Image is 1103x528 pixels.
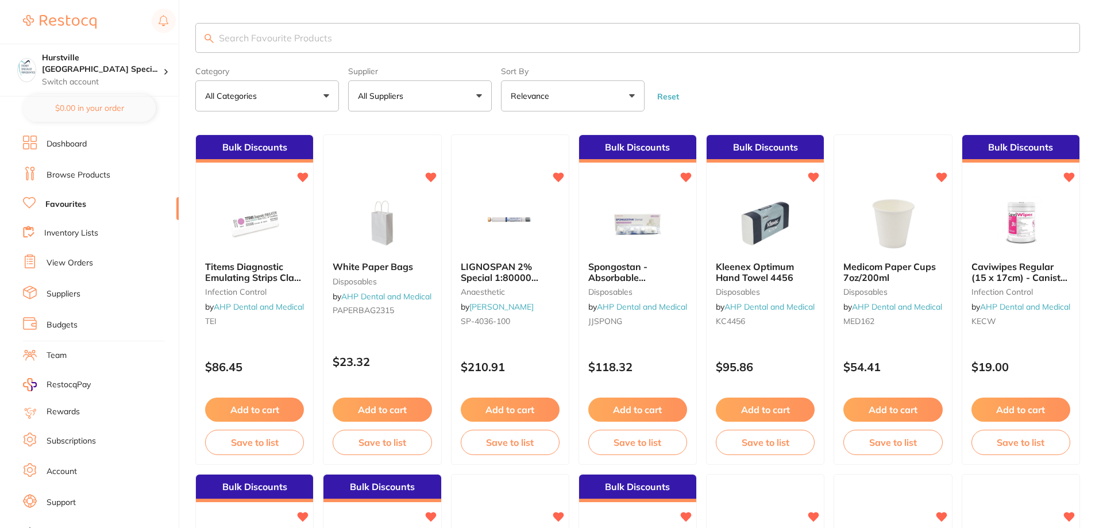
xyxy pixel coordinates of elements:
[23,94,156,122] button: $0.00 in your order
[843,430,942,455] button: Save to list
[843,287,942,296] small: disposables
[47,466,77,477] a: Account
[23,378,37,391] img: RestocqPay
[971,287,1070,296] small: infection control
[971,398,1070,422] button: Add to cart
[980,302,1070,312] a: AHP Dental and Medical
[971,261,1069,294] span: Caviwipes Regular (15 x 17cm) - Canister of 160 Wipes
[18,59,36,76] img: Hurstville Sydney Specialist Periodontics
[461,430,560,455] button: Save to list
[843,302,942,312] span: by
[358,90,408,102] p: All Suppliers
[461,398,560,422] button: Add to cart
[716,316,745,326] span: KC4456
[205,287,304,296] small: infection control
[501,80,645,111] button: Relevance
[716,360,815,373] p: $95.86
[205,360,304,373] p: $86.45
[333,305,394,315] span: PAPERBAG2315
[44,228,98,239] a: Inventory Lists
[588,398,687,422] button: Add to cart
[42,52,163,75] h4: Hurstville Sydney Specialist Periodontics
[47,350,67,361] a: Team
[47,435,96,447] a: Subscriptions
[195,23,1080,53] input: Search Favourite Products
[47,319,78,331] a: Budgets
[588,287,687,296] small: disposables
[205,430,304,455] button: Save to list
[205,302,304,312] span: by
[348,80,492,111] button: All Suppliers
[707,135,824,163] div: Bulk Discounts
[214,302,304,312] a: AHP Dental and Medical
[23,9,97,35] a: Restocq Logo
[333,398,431,422] button: Add to cart
[323,475,441,502] div: Bulk Discounts
[843,398,942,422] button: Add to cart
[971,430,1070,455] button: Save to list
[600,195,675,252] img: Spongostan - Absorbable Hemostatic Gelatin Sponge
[971,302,1070,312] span: by
[588,261,672,304] span: Spongostan - Absorbable Hemostatic Gelatin Sponge
[196,475,313,502] div: Bulk Discounts
[852,302,942,312] a: AHP Dental and Medical
[984,195,1058,252] img: Caviwipes Regular (15 x 17cm) - Canister of 160 Wipes
[588,360,687,373] p: $118.32
[345,195,419,252] img: White Paper Bags
[971,316,996,326] span: KECW
[843,316,874,326] span: MED162
[579,135,696,163] div: Bulk Discounts
[217,195,292,252] img: Titems Diagnostic Emulating Strips Class 6
[588,316,622,326] span: JJSPONG
[716,398,815,422] button: Add to cart
[461,261,550,304] span: LIGNOSPAN 2% Special 1:80000 [MEDICAL_DATA] 2.2ml 2xBox 50 Blue
[333,261,413,272] span: White Paper Bags
[42,76,163,88] p: Switch account
[45,199,86,210] a: Favourites
[588,261,687,283] b: Spongostan - Absorbable Hemostatic Gelatin Sponge
[962,135,1079,163] div: Bulk Discounts
[461,287,560,296] small: anaesthetic
[588,302,687,312] span: by
[47,288,80,300] a: Suppliers
[654,91,682,102] button: Reset
[461,360,560,373] p: $210.91
[195,80,339,111] button: All Categories
[195,67,339,76] label: Category
[501,67,645,76] label: Sort By
[333,355,431,368] p: $23.32
[47,379,91,391] span: RestocqPay
[47,138,87,150] a: Dashboard
[47,169,110,181] a: Browse Products
[196,135,313,163] div: Bulk Discounts
[23,378,91,391] a: RestocqPay
[843,360,942,373] p: $54.41
[971,360,1070,373] p: $19.00
[341,291,431,302] a: AHP Dental and Medical
[205,316,217,326] span: TEI
[333,277,431,286] small: disposables
[333,430,431,455] button: Save to list
[461,261,560,283] b: LIGNOSPAN 2% Special 1:80000 adrenalin 2.2ml 2xBox 50 Blue
[461,316,510,326] span: SP-4036-100
[588,430,687,455] button: Save to list
[473,195,547,252] img: LIGNOSPAN 2% Special 1:80000 adrenalin 2.2ml 2xBox 50 Blue
[716,261,815,283] b: Kleenex Optimum Hand Towel 4456
[843,261,942,283] b: Medicom Paper Cups 7oz/200ml
[716,302,815,312] span: by
[47,257,93,269] a: View Orders
[597,302,687,312] a: AHP Dental and Medical
[716,430,815,455] button: Save to list
[23,15,97,29] img: Restocq Logo
[728,195,803,252] img: Kleenex Optimum Hand Towel 4456
[205,398,304,422] button: Add to cart
[47,406,80,418] a: Rewards
[333,261,431,272] b: White Paper Bags
[205,261,304,283] b: Titems Diagnostic Emulating Strips Class 6
[511,90,554,102] p: Relevance
[333,291,431,302] span: by
[461,302,534,312] span: by
[971,261,1070,283] b: Caviwipes Regular (15 x 17cm) - Canister of 160 Wipes
[716,261,794,283] span: Kleenex Optimum Hand Towel 4456
[205,261,303,294] span: Titems Diagnostic Emulating Strips Class 6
